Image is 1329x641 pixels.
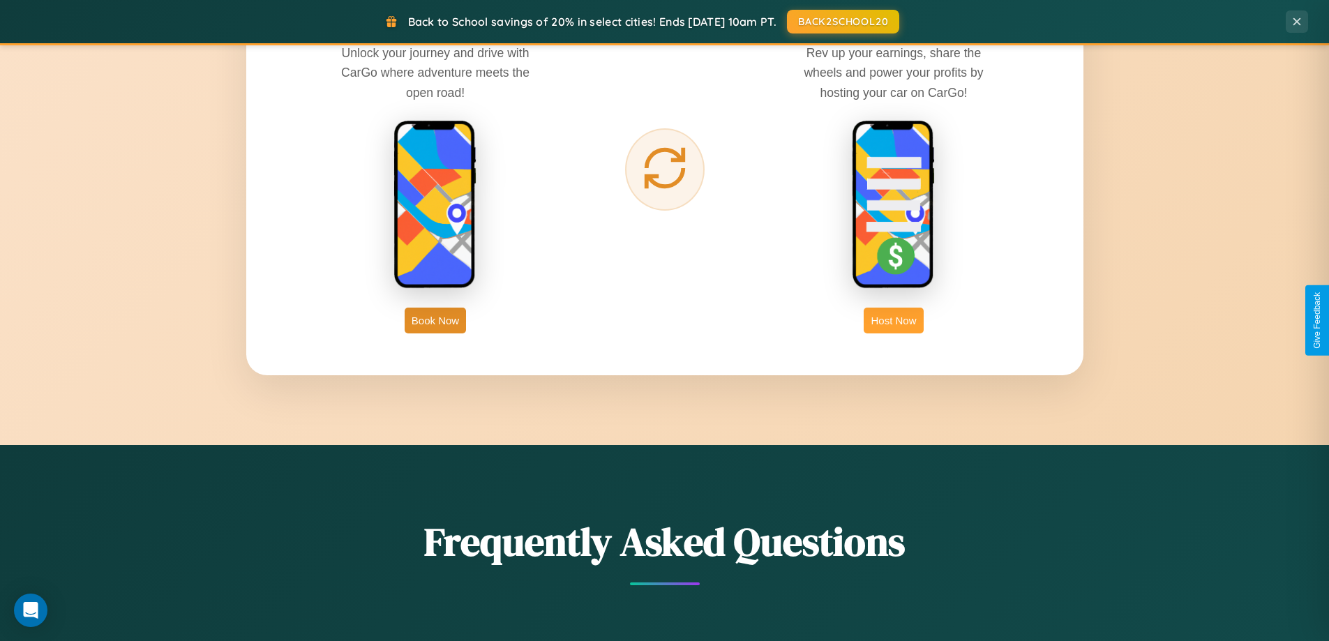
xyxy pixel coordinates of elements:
[246,515,1083,568] h2: Frequently Asked Questions
[405,308,466,333] button: Book Now
[408,15,776,29] span: Back to School savings of 20% in select cities! Ends [DATE] 10am PT.
[789,43,998,102] p: Rev up your earnings, share the wheels and power your profits by hosting your car on CarGo!
[864,308,923,333] button: Host Now
[1312,292,1322,349] div: Give Feedback
[393,120,477,290] img: rent phone
[331,43,540,102] p: Unlock your journey and drive with CarGo where adventure meets the open road!
[14,594,47,627] div: Open Intercom Messenger
[787,10,899,33] button: BACK2SCHOOL20
[852,120,936,290] img: host phone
